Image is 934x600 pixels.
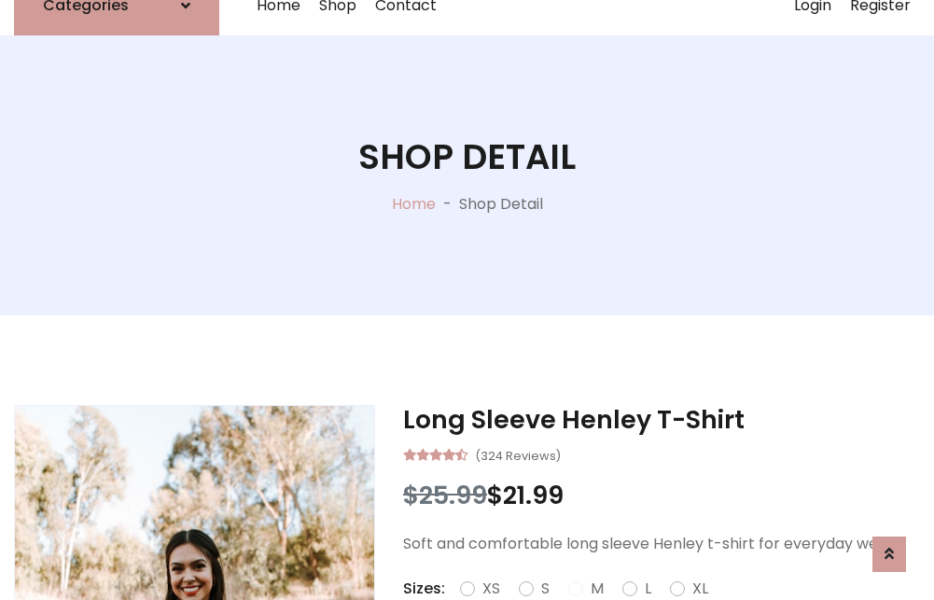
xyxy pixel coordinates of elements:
a: Home [392,193,436,215]
label: M [591,578,604,600]
span: 21.99 [503,478,564,512]
label: XS [482,578,500,600]
label: L [645,578,651,600]
label: S [541,578,550,600]
span: $25.99 [403,478,487,512]
p: Shop Detail [459,193,543,216]
h1: Shop Detail [358,136,576,177]
h3: $ [403,481,920,510]
p: Sizes: [403,578,445,600]
p: Soft and comfortable long sleeve Henley t-shirt for everyday wear. [403,533,920,555]
label: XL [692,578,708,600]
h3: Long Sleeve Henley T-Shirt [403,405,920,435]
p: - [436,193,459,216]
small: (324 Reviews) [475,443,561,466]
